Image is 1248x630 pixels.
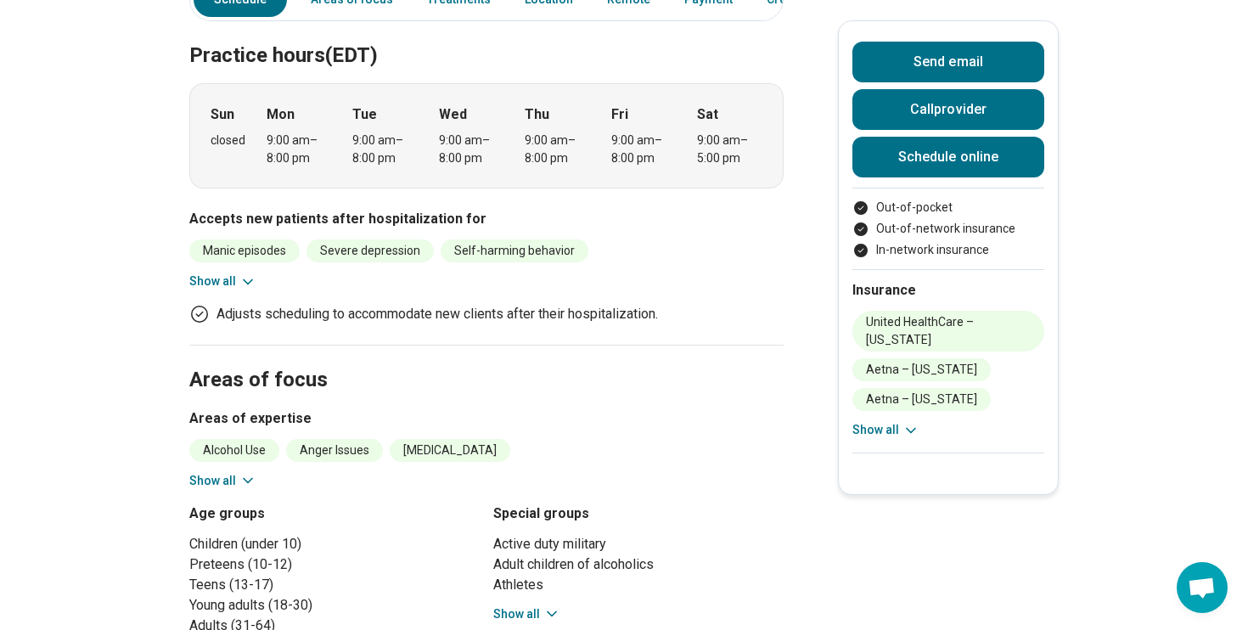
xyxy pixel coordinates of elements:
li: Alcohol Use [189,439,279,462]
div: When does the program meet? [189,83,784,188]
strong: Tue [352,104,377,125]
h2: Insurance [852,280,1044,301]
div: closed [211,132,245,149]
div: 9:00 am – 8:00 pm [352,132,418,167]
strong: Thu [525,104,549,125]
button: Show all [189,472,256,490]
button: Show all [189,273,256,290]
li: Teens (13-17) [189,575,480,595]
div: 9:00 am – 5:00 pm [697,132,762,167]
strong: Sat [697,104,718,125]
li: Adult children of alcoholics [493,554,784,575]
h3: Areas of expertise [189,408,784,429]
div: Open chat [1177,562,1228,613]
li: Aetna – [US_STATE] [852,358,991,381]
h3: Age groups [189,503,480,524]
div: 9:00 am – 8:00 pm [267,132,332,167]
h3: Special groups [493,503,784,524]
ul: Payment options [852,199,1044,259]
button: Show all [493,605,560,623]
li: Athletes [493,575,784,595]
li: Preteens (10-12) [189,554,480,575]
p: Adjusts scheduling to accommodate new clients after their hospitalization. [216,304,658,324]
li: United HealthCare – [US_STATE] [852,311,1044,352]
a: Schedule online [852,137,1044,177]
div: 9:00 am – 8:00 pm [439,132,504,167]
li: [MEDICAL_DATA] [390,439,510,462]
button: Send email [852,42,1044,82]
li: Children (under 10) [189,534,480,554]
strong: Sun [211,104,234,125]
li: Severe depression [306,239,434,262]
h2: Areas of focus [189,325,784,395]
strong: Fri [611,104,628,125]
h3: Accepts new patients after hospitalization for [189,209,784,229]
button: Callprovider [852,89,1044,130]
li: Out-of-pocket [852,199,1044,217]
strong: Wed [439,104,467,125]
div: 9:00 am – 8:00 pm [525,132,590,167]
li: Manic episodes [189,239,300,262]
li: Aetna – [US_STATE] [852,388,991,411]
li: In-network insurance [852,241,1044,259]
strong: Mon [267,104,295,125]
li: Self-harming behavior [441,239,588,262]
li: Active duty military [493,534,784,554]
button: Show all [852,421,919,439]
div: 9:00 am – 8:00 pm [611,132,677,167]
li: Out-of-network insurance [852,220,1044,238]
li: Anger Issues [286,439,383,462]
h2: Practice hours (EDT) [189,1,784,70]
li: Young adults (18-30) [189,595,480,616]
